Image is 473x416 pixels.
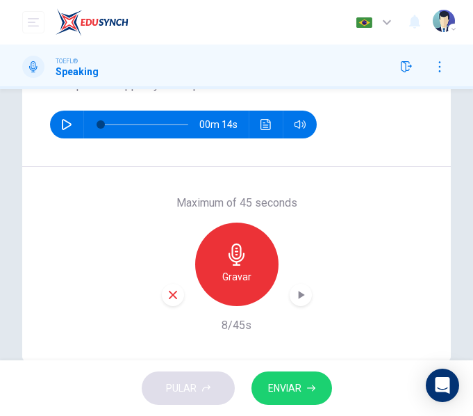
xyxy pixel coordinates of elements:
img: pt [356,17,373,28]
h1: Speaking [56,66,99,77]
button: ENVIAR [251,371,332,406]
span: ENVIAR [268,380,301,397]
span: TOEFL® [56,56,78,66]
h6: 8/45s [222,317,251,334]
h6: Gravar [222,269,251,285]
img: Profile picture [433,10,455,32]
button: Clique para ver a transcrição do áudio [255,111,277,138]
h6: Maximum of 45 seconds [176,195,297,211]
div: Open Intercom Messenger [426,369,459,402]
button: open mobile menu [22,11,44,33]
span: 00m 14s [199,111,249,138]
img: EduSynch logo [56,8,128,36]
button: Gravar [195,223,279,306]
